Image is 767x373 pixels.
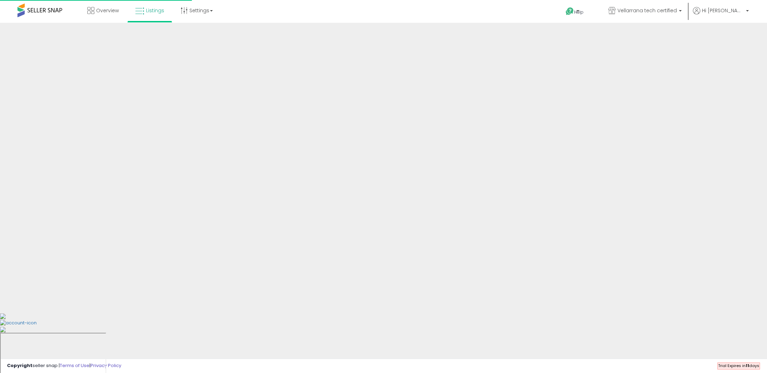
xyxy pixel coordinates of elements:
span: Vellarrana tech certified [617,7,677,14]
span: Listings [146,7,164,14]
span: Overview [96,7,119,14]
span: Help [574,9,584,15]
i: Get Help [565,7,574,16]
a: Hi [PERSON_NAME] [693,7,749,23]
a: Help [560,2,597,23]
span: Hi [PERSON_NAME] [702,7,744,14]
